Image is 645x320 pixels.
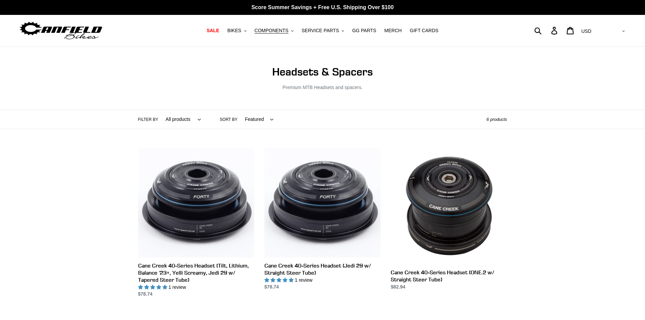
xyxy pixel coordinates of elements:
[406,26,442,35] a: GIFT CARDS
[538,23,555,38] input: Search
[203,26,222,35] a: SALE
[352,28,376,34] span: GG PARTS
[227,28,241,34] span: BIKES
[138,84,507,91] p: Premium MTB Headsets and spacers.
[272,65,373,78] span: Headsets & Spacers
[207,28,219,34] span: SALE
[381,26,405,35] a: MERCH
[251,26,297,35] button: COMPONENTS
[384,28,402,34] span: MERCH
[19,20,103,41] img: Canfield Bikes
[255,28,288,34] span: COMPONENTS
[349,26,380,35] a: GG PARTS
[138,116,158,123] label: Filter by
[487,117,507,122] span: 6 products
[410,28,438,34] span: GIFT CARDS
[302,28,339,34] span: SERVICE PARTS
[224,26,250,35] button: BIKES
[220,116,237,123] label: Sort by
[298,26,347,35] button: SERVICE PARTS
